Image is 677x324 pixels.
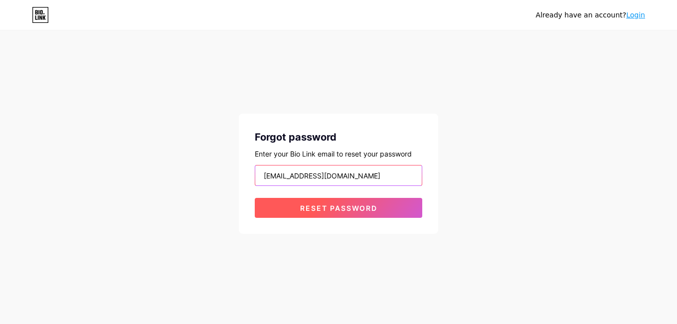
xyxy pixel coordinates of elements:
[255,130,422,145] div: Forgot password
[255,149,422,159] div: Enter your Bio Link email to reset your password
[255,198,422,218] button: Reset password
[255,165,422,185] input: Email
[300,204,377,212] span: Reset password
[626,11,645,19] a: Login
[536,10,645,20] div: Already have an account?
